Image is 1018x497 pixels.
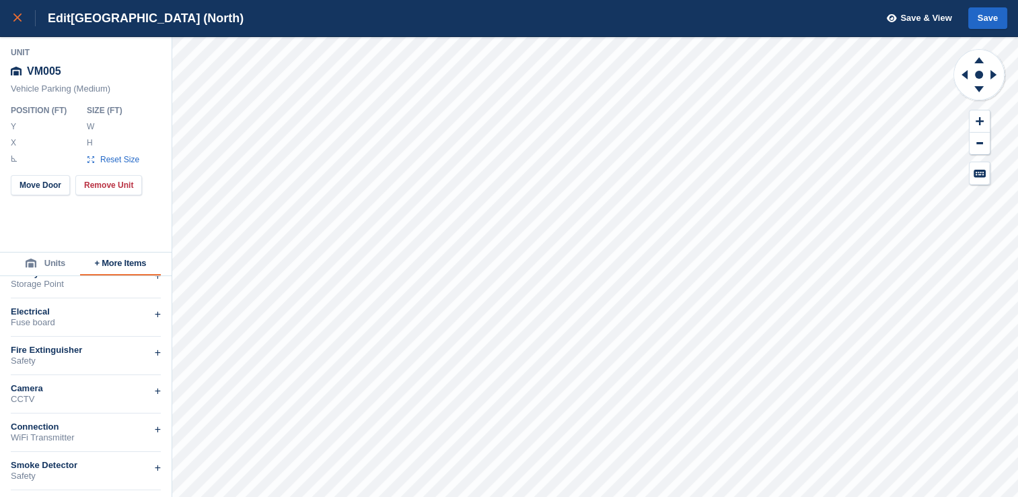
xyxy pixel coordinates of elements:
[75,175,142,195] button: Remove Unit
[11,175,70,195] button: Move Door
[155,422,161,438] div: +
[879,7,952,30] button: Save & View
[11,137,17,148] label: X
[11,105,76,116] div: Position ( FT )
[11,337,161,375] div: Fire ExtinguisherSafety+
[970,110,990,133] button: Zoom In
[11,156,17,162] img: angle-icn.0ed2eb85.svg
[11,422,161,432] div: Connection
[970,162,990,185] button: Keyboard Shortcuts
[11,413,161,452] div: ConnectionWiFi Transmitter+
[36,10,244,26] div: Edit [GEOGRAPHIC_DATA] (North)
[87,105,146,116] div: Size ( FT )
[155,268,161,284] div: +
[970,133,990,155] button: Zoom Out
[11,47,161,58] div: Unit
[11,317,161,328] div: Fuse board
[11,306,161,317] div: Electrical
[87,121,94,132] label: W
[11,394,161,405] div: CCTV
[11,253,80,275] button: Units
[11,59,161,84] div: VM005
[11,471,161,482] div: Safety
[11,279,161,290] div: Storage Point
[968,7,1007,30] button: Save
[11,356,161,366] div: Safety
[11,383,161,394] div: Camera
[87,137,94,148] label: H
[155,345,161,361] div: +
[11,432,161,443] div: WiFi Transmitter
[11,345,161,356] div: Fire Extinguisher
[155,460,161,476] div: +
[11,460,161,471] div: Smoke Detector
[155,306,161,323] div: +
[11,452,161,490] div: Smoke DetectorSafety+
[100,154,140,166] span: Reset Size
[155,383,161,399] div: +
[11,84,161,101] div: Vehicle Parking (Medium)
[11,121,17,132] label: Y
[11,375,161,413] div: CameraCCTV+
[11,260,161,298] div: TrolleysStorage Point+
[80,253,161,275] button: + More Items
[11,298,161,337] div: ElectricalFuse board+
[900,11,951,25] span: Save & View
